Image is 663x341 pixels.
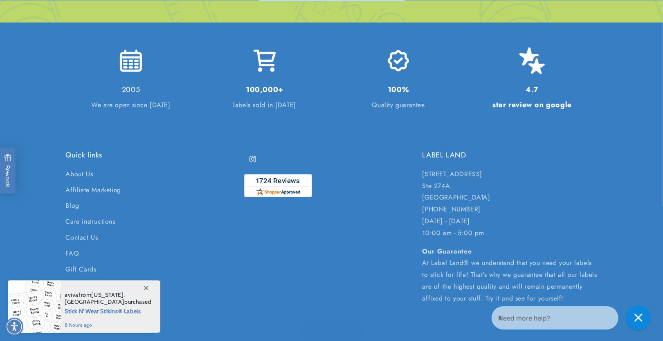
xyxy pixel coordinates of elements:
[423,150,598,160] h2: LABEL LAND
[526,84,539,95] strong: 4.7
[66,246,79,262] a: FAQ
[344,99,454,111] p: Quality guarantee
[66,168,93,182] a: About Us
[65,305,152,316] span: Stick N' Wear Stikins® Labels
[5,318,23,336] div: Accessibility Menu
[210,99,320,111] p: labels sold in [DATE]
[65,291,79,298] span: aviva
[66,277,109,293] a: Refer A Friend
[66,182,121,198] a: Affiliate Marketing
[423,246,598,305] p: At Label Land® we understand that you need your labels to stick for life! That's why we guarantee...
[423,168,598,239] p: [STREET_ADDRESS] Ste 274A [GEOGRAPHIC_DATA] [PHONE_NUMBER] [DATE] - [DATE] 10:00 am - 5:00 pm
[246,84,283,95] strong: 100,000+
[4,154,12,188] span: Rewards
[423,247,472,256] strong: Our Guarantee
[491,303,655,333] iframe: Gorgias Floating Chat
[65,298,124,305] span: [GEOGRAPHIC_DATA]
[66,214,115,230] a: Care instructions
[66,230,98,246] a: Contact Us
[65,292,152,305] span: from , purchased
[91,291,124,298] span: [US_STATE]
[492,99,572,110] strong: star review on google
[244,174,312,201] a: shopperapproved.com
[66,262,97,278] a: Gift Cards
[66,150,241,160] h2: Quick links
[66,198,79,214] a: Blog
[76,99,186,111] p: We are open since [DATE]
[65,321,152,329] span: 8 hours ago
[388,84,409,95] strong: 100%
[76,84,186,95] h3: 2005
